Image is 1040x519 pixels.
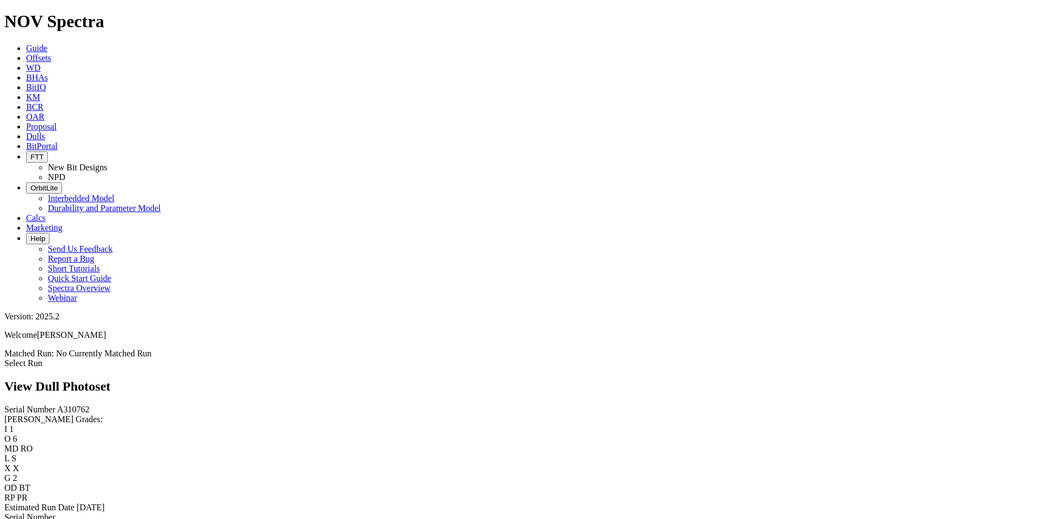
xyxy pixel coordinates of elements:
[4,330,1036,340] p: Welcome
[4,444,18,453] label: MD
[13,434,17,443] span: 6
[48,264,100,273] a: Short Tutorials
[30,184,58,192] span: OrbitLite
[48,172,65,182] a: NPD
[30,153,44,161] span: FTT
[48,283,110,293] a: Spectra Overview
[4,379,1036,394] h2: View Dull Photoset
[21,444,33,453] span: RO
[57,405,90,414] span: A310762
[26,213,46,223] a: Calcs
[4,405,55,414] label: Serial Number
[11,454,16,463] span: S
[48,203,161,213] a: Durability and Parameter Model
[19,483,30,492] span: BT
[4,424,7,434] label: I
[30,234,45,243] span: Help
[13,473,17,483] span: 2
[26,73,48,82] a: BHAs
[48,163,107,172] a: New Bit Designs
[4,434,11,443] label: O
[48,244,113,254] a: Send Us Feedback
[26,233,49,244] button: Help
[26,63,41,72] a: WD
[4,493,15,502] label: RP
[48,293,77,302] a: Webinar
[4,359,42,368] a: Select Run
[9,424,14,434] span: 1
[26,122,57,131] a: Proposal
[26,223,63,232] a: Marketing
[26,92,40,102] a: KM
[26,141,58,151] a: BitPortal
[77,503,105,512] span: [DATE]
[26,53,51,63] a: Offsets
[26,132,45,141] a: Dulls
[17,493,28,502] span: PR
[4,312,1036,322] div: Version: 2025.2
[37,330,106,339] span: [PERSON_NAME]
[4,454,9,463] label: L
[4,473,11,483] label: G
[26,151,48,163] button: FTT
[48,274,111,283] a: Quick Start Guide
[4,483,17,492] label: OD
[26,112,45,121] a: OAR
[48,194,114,203] a: Interbedded Model
[4,349,54,358] span: Matched Run:
[26,44,47,53] a: Guide
[26,83,46,92] a: BitIQ
[4,464,11,473] label: X
[48,254,94,263] a: Report a Bug
[4,503,75,512] label: Estimated Run Date
[4,11,1036,32] h1: NOV Spectra
[4,415,1036,424] div: [PERSON_NAME] Grades:
[13,464,20,473] span: X
[26,102,44,112] a: BCR
[56,349,152,358] span: No Currently Matched Run
[26,182,62,194] button: OrbitLite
